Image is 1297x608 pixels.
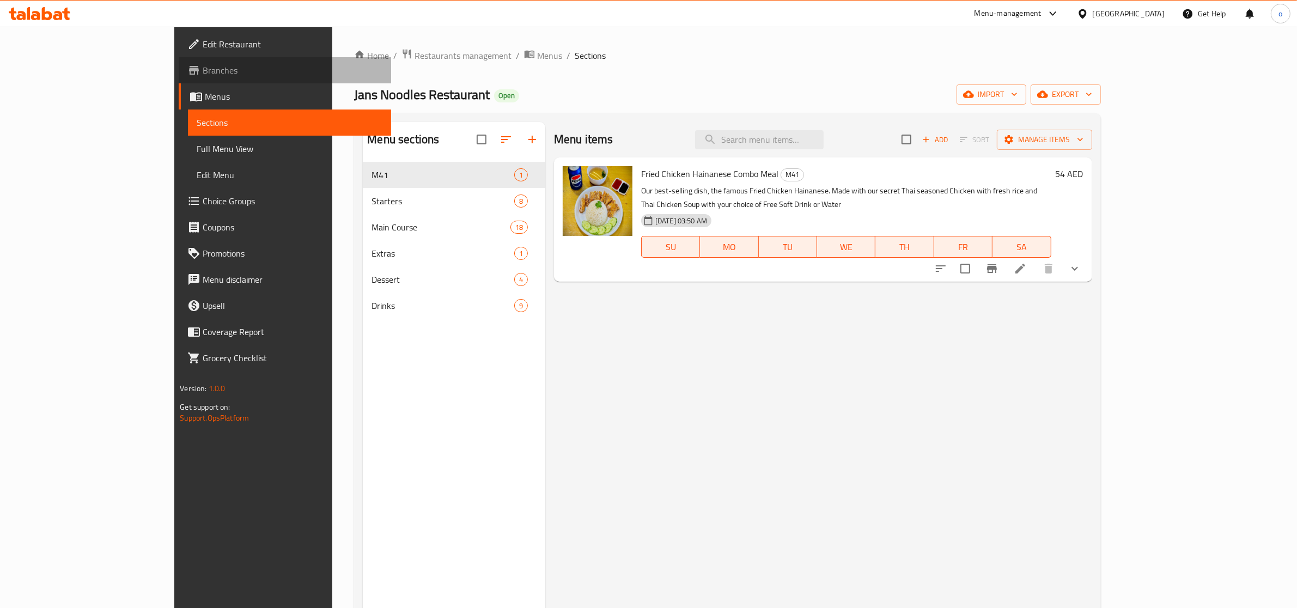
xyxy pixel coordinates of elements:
svg: Show Choices [1068,262,1081,275]
div: items [510,221,528,234]
span: [DATE] 03:50 AM [651,216,711,226]
span: Menus [537,49,562,62]
a: Restaurants management [401,48,512,63]
p: Our best-selling dish, the famous Fried Chicken Hainanese. Made with our secret Thai seasoned Chi... [641,184,1051,211]
span: Menu disclaimer [203,273,382,286]
span: Fried Chicken Hainanese Combo Meal [641,166,778,182]
button: Manage items [997,130,1092,150]
a: Branches [179,57,391,83]
span: Select section [895,128,918,151]
span: Full Menu View [197,142,382,155]
div: Open [494,89,519,102]
button: Branch-specific-item [979,256,1005,282]
button: SU [641,236,700,258]
span: Starters [372,194,514,208]
span: Extras [372,247,514,260]
button: SA [992,236,1051,258]
div: M411 [363,162,545,188]
h2: Menu items [554,131,613,148]
a: Choice Groups [179,188,391,214]
span: Manage items [1006,133,1083,147]
span: M41 [781,168,803,181]
span: Promotions [203,247,382,260]
div: [GEOGRAPHIC_DATA] [1093,8,1165,20]
span: Jans Noodles Restaurant [354,82,490,107]
span: o [1278,8,1282,20]
div: Extras1 [363,240,545,266]
div: Main Course18 [363,214,545,240]
span: Edit Restaurant [203,38,382,51]
a: Upsell [179,293,391,319]
li: / [567,49,570,62]
span: WE [821,239,871,255]
nav: breadcrumb [354,48,1100,63]
span: SU [646,239,696,255]
span: FR [939,239,988,255]
span: SA [997,239,1046,255]
a: Support.OpsPlatform [180,411,249,425]
button: MO [700,236,758,258]
span: MO [704,239,754,255]
span: Drinks [372,299,514,312]
button: TH [875,236,934,258]
span: Edit Menu [197,168,382,181]
span: Select all sections [470,128,493,151]
button: export [1031,84,1101,105]
a: Menus [179,83,391,110]
a: Edit Menu [188,162,391,188]
span: 8 [515,196,527,206]
span: Select to update [954,257,977,280]
span: 9 [515,301,527,311]
button: delete [1036,256,1062,282]
h2: Menu sections [367,131,439,148]
div: items [514,273,528,286]
a: Coupons [179,214,391,240]
span: Grocery Checklist [203,351,382,364]
div: Menu-management [975,7,1042,20]
span: Add item [918,131,953,148]
span: Dessert [372,273,514,286]
span: Menus [205,90,382,103]
a: Full Menu View [188,136,391,162]
button: import [957,84,1026,105]
a: Promotions [179,240,391,266]
span: export [1039,88,1092,101]
li: / [516,49,520,62]
span: Version: [180,381,206,396]
div: items [514,299,528,312]
span: Coverage Report [203,325,382,338]
a: Edit menu item [1014,262,1027,275]
span: Open [494,91,519,100]
span: Upsell [203,299,382,312]
button: TU [759,236,817,258]
a: Grocery Checklist [179,345,391,371]
button: show more [1062,256,1088,282]
div: Dessert4 [363,266,545,293]
a: Menus [524,48,562,63]
span: Add [921,133,950,146]
span: Main Course [372,221,510,234]
a: Menu disclaimer [179,266,391,293]
a: Edit Restaurant [179,31,391,57]
div: items [514,247,528,260]
span: Coupons [203,221,382,234]
span: Choice Groups [203,194,382,208]
span: Sections [197,116,382,129]
a: Sections [188,110,391,136]
button: WE [817,236,875,258]
span: Select section first [953,131,997,148]
span: TU [763,239,813,255]
div: Drinks9 [363,293,545,319]
div: Starters8 [363,188,545,214]
span: 1 [515,248,527,259]
img: Fried Chicken Hainanese Combo Meal [563,166,632,236]
h6: 54 AED [1056,166,1083,181]
span: M41 [372,168,514,181]
div: items [514,168,528,181]
button: FR [934,236,992,258]
input: search [695,130,824,149]
span: 18 [511,222,527,233]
